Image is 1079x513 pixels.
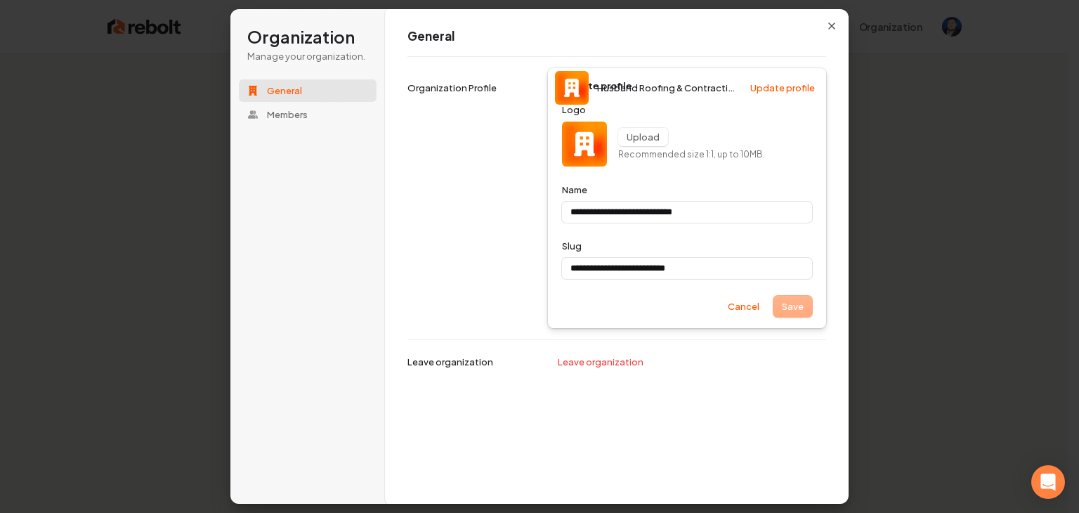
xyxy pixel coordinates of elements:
[267,84,302,97] span: General
[618,128,668,146] button: Upload
[562,103,812,116] p: Logo
[618,149,765,161] p: Recommended size 1:1, up to 10MB.
[407,356,493,368] p: Leave organization
[562,79,812,92] h1: Update profile
[562,240,582,252] label: Slug
[247,50,368,63] p: Manage your organization.
[239,79,377,102] button: General
[719,296,768,317] button: Cancel
[562,122,607,167] img: Husband Roofing & Contracting
[247,26,368,48] h1: Organization
[239,103,377,126] button: Members
[267,108,308,121] span: Members
[407,28,826,45] h1: General
[551,351,652,372] button: Leave organization
[407,82,497,94] p: Organization Profile
[562,183,587,196] label: Name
